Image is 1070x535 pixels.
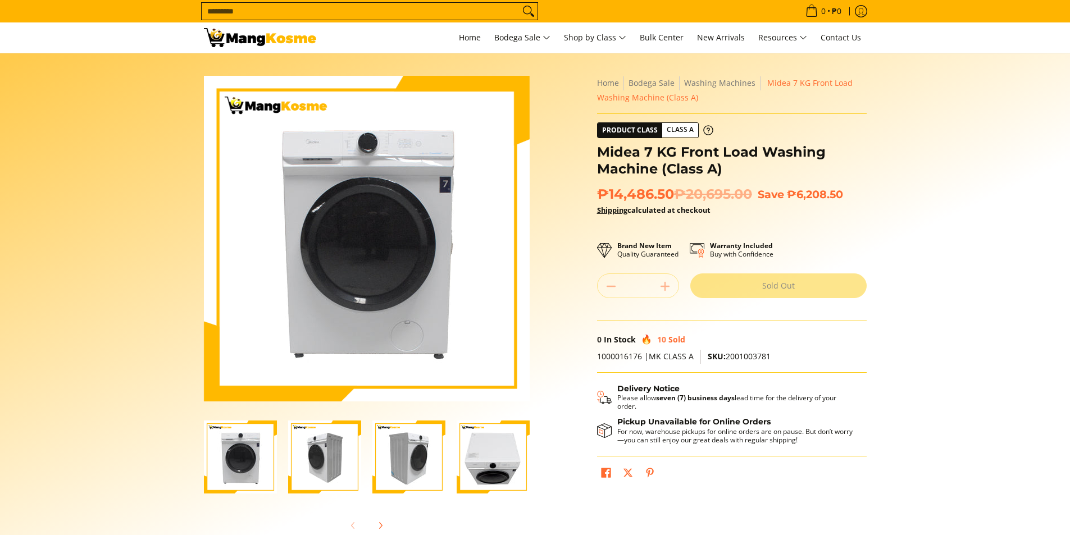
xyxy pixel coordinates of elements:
img: Midea 7 KG Front Load Washing Machine (Class A)-3 [372,420,445,493]
a: Shipping [597,205,627,215]
span: Home [459,32,481,43]
span: Shop by Class [564,31,626,45]
span: Midea 7 KG Front Load Washing Machine (Class A) [597,77,853,103]
del: ₱20,695.00 [674,186,752,203]
a: Resources [753,22,813,53]
img: Midea 7 KG Front Load Washing Machine (Class A)-4 [457,420,530,493]
h1: Midea 7 KG Front Load Washing Machine (Class A) [597,144,867,177]
a: Home [597,77,619,88]
a: Contact Us [815,22,867,53]
span: Contact Us [821,32,861,43]
span: ₱14,486.50 [597,186,752,203]
span: 0 [819,7,827,15]
button: Search [520,3,538,20]
span: New Arrivals [697,32,745,43]
button: Shipping & Delivery [597,384,855,411]
nav: Main Menu [327,22,867,53]
span: 1000016176 |MK CLASS A [597,351,694,362]
a: Shop by Class [558,22,632,53]
strong: Brand New Item [617,241,672,250]
a: Bodega Sale [629,77,675,88]
a: Washing Machines [684,77,755,88]
span: Resources [758,31,807,45]
img: Midea 7 KG Front Load Washing Machine (Class A) [204,76,530,401]
span: SKU: [708,351,726,362]
img: Midea 7 KG Front Load Washing Machine (Class A)-2 [288,420,361,493]
a: Post on X [620,465,636,484]
a: Share on Facebook [598,465,614,484]
nav: Breadcrumbs [597,76,867,105]
span: Save [758,188,784,201]
span: Sold [668,334,685,345]
span: Bodega Sale [494,31,550,45]
p: Buy with Confidence [710,241,773,258]
strong: Pickup Unavailable for Online Orders [617,417,771,427]
a: Pin on Pinterest [642,465,658,484]
span: 0 [597,334,602,345]
span: • [802,5,845,17]
a: Bodega Sale [489,22,556,53]
a: Bulk Center [634,22,689,53]
strong: Warranty Included [710,241,773,250]
img: Midea 7 KG Front Load Washing Machine (Class A) | Mang Kosme [204,28,316,47]
img: Midea 7 KG Front Load Washing Machine (Class A)-1 [204,420,277,493]
strong: calculated at checkout [597,205,711,215]
span: In Stock [604,334,636,345]
a: Product Class Class A [597,122,713,138]
p: For now, warehouse pickups for online orders are on pause. But don’t worry—you can still enjoy ou... [617,427,855,444]
a: Home [453,22,486,53]
span: Class A [662,123,698,137]
span: ₱0 [830,7,843,15]
span: ₱6,208.50 [787,188,843,201]
a: New Arrivals [691,22,750,53]
span: Bulk Center [640,32,684,43]
p: Quality Guaranteed [617,241,679,258]
span: Product Class [598,123,662,138]
p: Please allow lead time for the delivery of your order. [617,394,855,410]
span: 2001003781 [708,351,771,362]
strong: seven (7) business days [656,393,735,403]
strong: Delivery Notice [617,383,680,394]
span: 10 [657,334,666,345]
